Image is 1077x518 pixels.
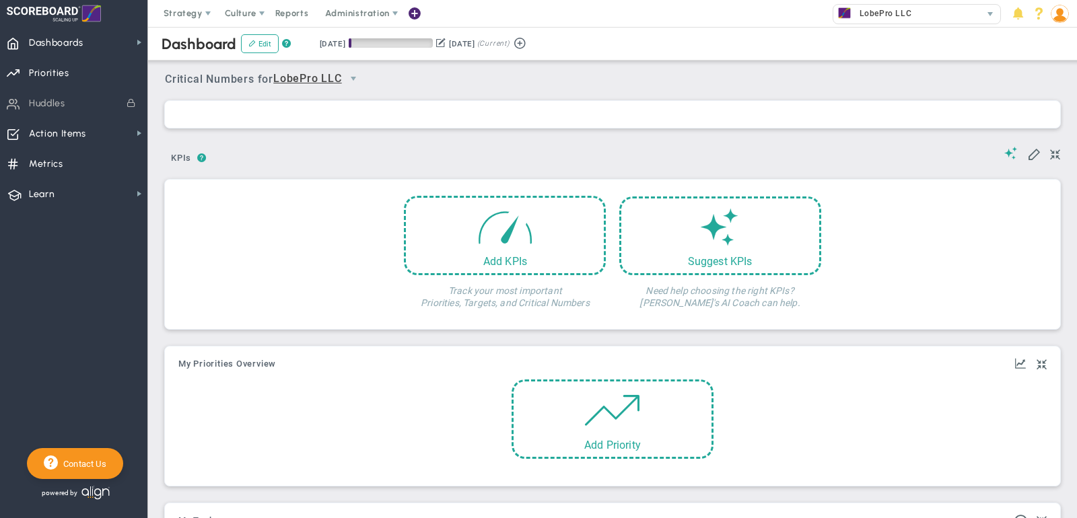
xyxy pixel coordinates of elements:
button: My Priorities Overview [178,359,276,370]
span: Strategy [164,8,203,18]
div: Add Priority [514,439,711,451]
span: LobePro LLC [853,5,911,22]
span: Culture [225,8,256,18]
span: Learn [29,180,55,209]
span: Huddles [29,89,65,118]
span: (Current) [477,38,510,50]
div: [DATE] [320,38,345,50]
span: Dashboard [162,35,236,53]
h4: Need help choosing the right KPIs? [PERSON_NAME]'s AI Coach can help. [619,275,821,309]
span: My Priorities Overview [178,359,276,369]
span: LobePro LLC [273,71,342,87]
span: Priorities [29,59,69,87]
div: Powered by Align [27,482,166,503]
div: Period Progress: 3% Day 3 of 90 with 87 remaining. [349,38,433,48]
span: Action Items [29,120,86,148]
span: Metrics [29,150,63,178]
span: Critical Numbers for [165,67,368,92]
h4: Track your most important Priorities, Targets, and Critical Numbers [404,275,606,309]
span: Dashboards [29,29,83,57]
span: select [981,5,1000,24]
span: Suggestions (AI Feature) [1004,147,1018,159]
div: [DATE] [449,38,475,50]
button: KPIs [165,147,197,171]
button: Edit [241,34,279,53]
span: Administration [325,8,389,18]
div: Suggest KPIs [621,255,819,268]
img: 33525.Company.photo [836,5,853,22]
div: Add KPIs [406,255,604,268]
span: select [342,67,365,90]
span: Contact Us [58,459,106,469]
img: 209472.Person.photo [1051,5,1069,23]
span: Edit My KPIs [1027,147,1041,160]
span: KPIs [165,147,197,169]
